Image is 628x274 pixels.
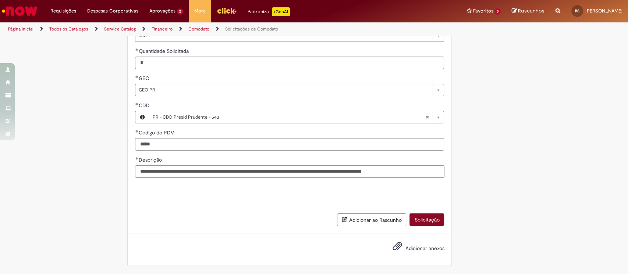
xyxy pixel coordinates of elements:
span: 2 [177,8,183,15]
span: GEO PR [138,84,429,96]
span: Obrigatório Preenchido [135,130,138,133]
span: Código do PDV [138,129,175,136]
a: PR - CDD Presid Prudente - 543Limpar campo CDD [149,111,444,123]
ul: Trilhas de página [6,22,413,36]
a: Financeiro [152,26,173,32]
p: +GenAi [272,7,290,16]
span: GEO [138,75,150,82]
span: Aprovações [149,7,175,15]
abbr: Limpar campo CDD [422,111,433,123]
img: click_logo_yellow_360x200.png [217,5,237,16]
a: Página inicial [8,26,33,32]
button: Adicionar ao Rascunho [337,213,406,226]
button: CDD, Visualizar este registro PR - CDD Presid Prudente - 543 [135,111,149,123]
span: Obrigatório Preenchido [135,157,138,160]
span: PR - CDD Presid Prudente - 543 [152,111,425,123]
span: Favoritos [473,7,493,15]
span: Rascunhos [518,7,544,14]
button: Solicitação [409,213,444,226]
span: 5 [494,8,501,15]
a: Todos os Catálogos [49,26,88,32]
span: Obrigatório Preenchido [135,48,138,51]
input: Quantidade Solicitada [135,57,444,69]
span: Obrigatório Preenchido [135,102,138,105]
button: Adicionar anexos [390,239,404,256]
span: More [194,7,206,15]
div: Padroniza [248,7,290,16]
a: Comodato [188,26,209,32]
span: Obrigatório Preenchido [135,75,138,78]
a: Service Catalog [104,26,136,32]
input: Descrição [135,165,444,178]
span: Quantidade Solicitada [138,48,190,54]
img: ServiceNow [1,4,39,18]
span: Necessários - CDD [138,102,151,109]
input: Código do PDV [135,138,444,151]
span: Descrição [138,156,163,163]
span: BS [575,8,579,13]
span: Despesas Corporativas [87,7,138,15]
span: [PERSON_NAME] [585,8,622,14]
a: Solicitações de Comodato [225,26,278,32]
a: Rascunhos [512,8,544,15]
span: Adicionar anexos [405,245,444,252]
span: Requisições [50,7,76,15]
